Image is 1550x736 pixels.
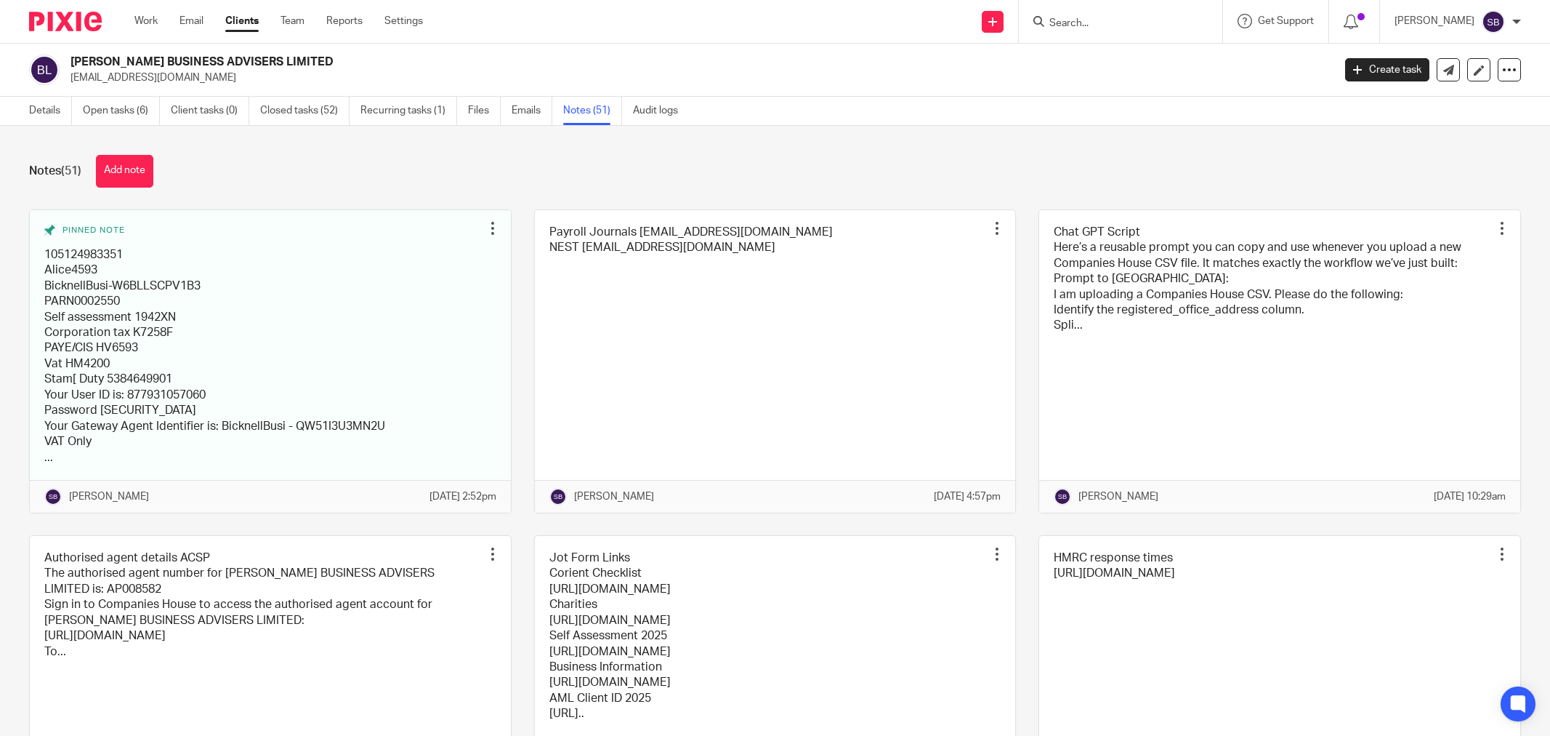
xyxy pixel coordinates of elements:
a: Clients [225,14,259,28]
button: Add note [96,155,153,188]
a: Client tasks (0) [171,97,249,125]
a: Reports [326,14,363,28]
p: [DATE] 10:29am [1434,489,1506,504]
a: Recurring tasks (1) [360,97,457,125]
input: Search [1048,17,1179,31]
a: Settings [384,14,423,28]
a: Closed tasks (52) [260,97,350,125]
p: [DATE] 4:57pm [934,489,1001,504]
img: svg%3E [549,488,567,505]
a: Open tasks (6) [83,97,160,125]
p: [PERSON_NAME] [1078,489,1158,504]
a: Emails [512,97,552,125]
img: svg%3E [1482,10,1505,33]
img: svg%3E [1054,488,1071,505]
p: [DATE] 2:52pm [429,489,496,504]
span: Get Support [1258,16,1314,26]
a: Audit logs [633,97,689,125]
a: Details [29,97,72,125]
img: svg%3E [44,488,62,505]
a: Work [134,14,158,28]
p: [EMAIL_ADDRESS][DOMAIN_NAME] [70,71,1323,85]
p: [PERSON_NAME] [574,489,654,504]
p: [PERSON_NAME] [69,489,149,504]
h1: Notes [29,164,81,179]
span: (51) [61,165,81,177]
div: Pinned note [44,225,482,236]
a: Notes (51) [563,97,622,125]
p: [PERSON_NAME] [1394,14,1474,28]
img: Pixie [29,12,102,31]
h2: [PERSON_NAME] BUSINESS ADVISERS LIMITED [70,55,1073,70]
a: Files [468,97,501,125]
a: Create task [1345,58,1429,81]
a: Email [179,14,203,28]
img: svg%3E [29,55,60,85]
a: Team [280,14,304,28]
